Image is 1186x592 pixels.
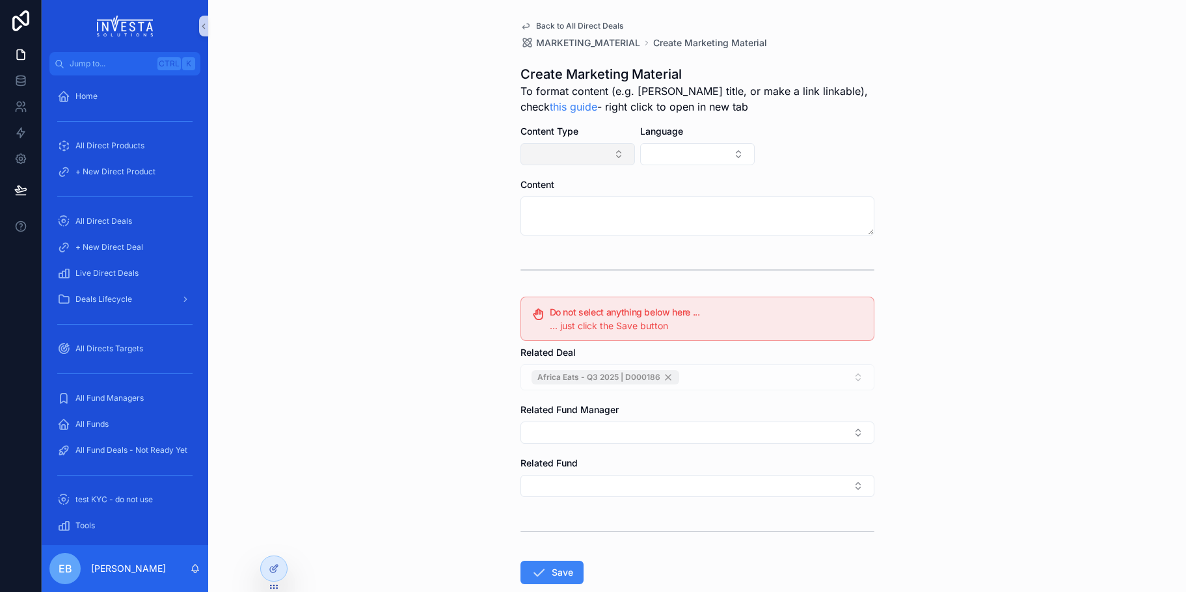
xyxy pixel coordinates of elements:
[520,65,874,83] h1: Create Marketing Material
[49,52,200,75] button: Jump to...CtrlK
[49,438,200,462] a: All Fund Deals - Not Ready Yet
[75,167,155,177] span: + New Direct Product
[75,216,132,226] span: All Direct Deals
[536,21,623,31] span: Back to All Direct Deals
[520,404,619,415] span: Related Fund Manager
[653,36,767,49] a: Create Marketing Material
[640,126,683,137] span: Language
[49,262,200,285] a: Live Direct Deals
[75,91,98,101] span: Home
[42,75,208,545] div: scrollable content
[75,343,143,354] span: All Directs Targets
[550,308,863,317] h5: Do not select anything below here ...
[520,422,874,444] button: Select Button
[75,294,132,304] span: Deals Lifecycle
[75,268,139,278] span: Live Direct Deals
[49,134,200,157] a: All Direct Products
[49,160,200,183] a: + New Direct Product
[49,386,200,410] a: All Fund Managers
[49,209,200,233] a: All Direct Deals
[59,561,72,576] span: EB
[550,319,863,332] div: ... just click the Save button
[520,143,635,165] button: Select Button
[49,85,200,108] a: Home
[49,488,200,511] a: test KYC - do not use
[97,16,154,36] img: App logo
[536,36,640,49] span: MARKETING_MATERIAL
[520,457,578,468] span: Related Fund
[75,445,187,455] span: All Fund Deals - Not Ready Yet
[49,235,200,259] a: + New Direct Deal
[75,242,143,252] span: + New Direct Deal
[75,494,153,505] span: test KYC - do not use
[183,59,194,69] span: K
[75,419,109,429] span: All Funds
[75,141,144,151] span: All Direct Products
[49,337,200,360] a: All Directs Targets
[91,562,166,575] p: [PERSON_NAME]
[49,514,200,537] a: Tools
[520,561,584,584] button: Save
[75,393,144,403] span: All Fund Managers
[520,179,554,190] span: Content
[520,36,640,49] a: MARKETING_MATERIAL
[640,143,755,165] button: Select Button
[49,288,200,311] a: Deals Lifecycle
[49,412,200,436] a: All Funds
[75,520,95,531] span: Tools
[70,59,152,69] span: Jump to...
[520,83,874,114] span: To format content (e.g. [PERSON_NAME] title, or make a link linkable), check - right click to ope...
[157,57,181,70] span: Ctrl
[550,100,597,113] a: this guide
[520,126,578,137] span: Content Type
[520,475,874,497] button: Select Button
[520,21,623,31] a: Back to All Direct Deals
[550,320,668,331] span: ... just click the Save button
[520,347,576,358] span: Related Deal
